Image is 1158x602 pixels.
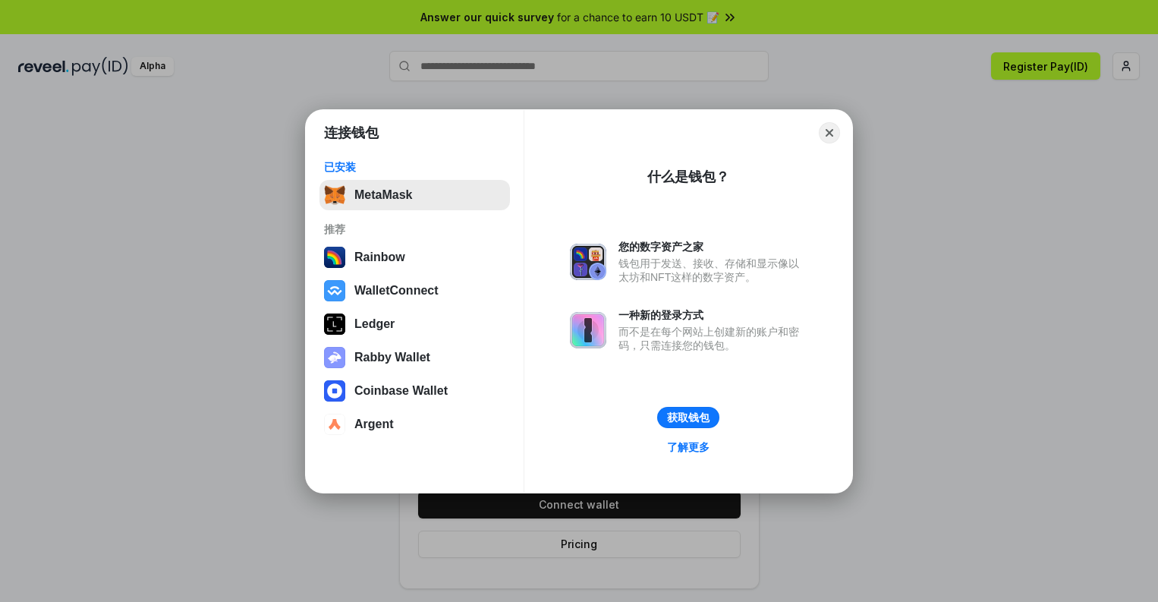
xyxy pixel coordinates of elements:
div: 了解更多 [667,440,710,454]
div: 一种新的登录方式 [618,308,807,322]
img: svg+xml,%3Csvg%20xmlns%3D%22http%3A%2F%2Fwww.w3.org%2F2000%2Fsvg%22%20fill%3D%22none%22%20viewBox... [324,347,345,368]
button: WalletConnect [319,276,510,306]
div: WalletConnect [354,284,439,298]
div: 您的数字资产之家 [618,240,807,254]
img: svg+xml,%3Csvg%20xmlns%3D%22http%3A%2F%2Fwww.w3.org%2F2000%2Fsvg%22%20fill%3D%22none%22%20viewBox... [570,244,606,280]
div: 获取钱包 [667,411,710,424]
div: Rainbow [354,251,405,264]
img: svg+xml,%3Csvg%20width%3D%22120%22%20height%3D%22120%22%20viewBox%3D%220%200%20120%20120%22%20fil... [324,247,345,268]
div: 钱包用于发送、接收、存储和显示像以太坊和NFT这样的数字资产。 [618,257,807,284]
div: 什么是钱包？ [647,168,729,186]
a: 了解更多 [658,437,719,457]
h1: 连接钱包 [324,124,379,142]
img: svg+xml,%3Csvg%20width%3D%2228%22%20height%3D%2228%22%20viewBox%3D%220%200%2028%2028%22%20fill%3D... [324,280,345,301]
div: Rabby Wallet [354,351,430,364]
div: 推荐 [324,222,505,236]
div: Coinbase Wallet [354,384,448,398]
div: 而不是在每个网站上创建新的账户和密码，只需连接您的钱包。 [618,325,807,352]
button: Argent [319,409,510,440]
button: Close [819,122,840,143]
button: Ledger [319,309,510,339]
img: svg+xml,%3Csvg%20xmlns%3D%22http%3A%2F%2Fwww.w3.org%2F2000%2Fsvg%22%20fill%3D%22none%22%20viewBox... [570,312,606,348]
img: svg+xml,%3Csvg%20fill%3D%22none%22%20height%3D%2233%22%20viewBox%3D%220%200%2035%2033%22%20width%... [324,184,345,206]
button: Rainbow [319,242,510,273]
div: Argent [354,418,394,431]
img: svg+xml,%3Csvg%20xmlns%3D%22http%3A%2F%2Fwww.w3.org%2F2000%2Fsvg%22%20width%3D%2228%22%20height%3... [324,314,345,335]
div: 已安装 [324,160,505,174]
button: MetaMask [319,180,510,210]
div: MetaMask [354,188,412,202]
button: Coinbase Wallet [319,376,510,406]
img: svg+xml,%3Csvg%20width%3D%2228%22%20height%3D%2228%22%20viewBox%3D%220%200%2028%2028%22%20fill%3D... [324,380,345,402]
img: svg+xml,%3Csvg%20width%3D%2228%22%20height%3D%2228%22%20viewBox%3D%220%200%2028%2028%22%20fill%3D... [324,414,345,435]
button: 获取钱包 [657,407,719,428]
div: Ledger [354,317,395,331]
button: Rabby Wallet [319,342,510,373]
